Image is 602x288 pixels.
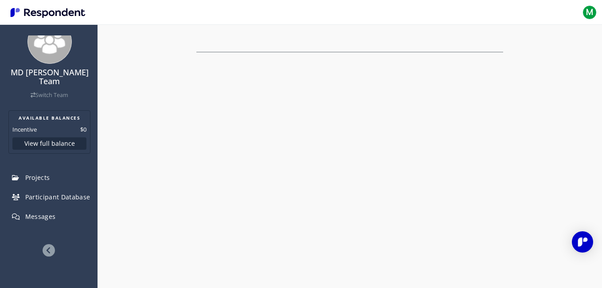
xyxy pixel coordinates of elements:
[12,137,86,150] button: View full balance
[12,125,37,134] dt: Incentive
[27,19,72,64] img: team_avatar_256.png
[7,5,89,20] img: Respondent
[25,212,56,221] span: Messages
[572,231,593,253] div: Open Intercom Messenger
[12,114,86,121] h2: AVAILABLE BALANCES
[31,91,68,99] a: Switch Team
[80,125,86,134] dd: $0
[25,193,90,201] span: Participant Database
[8,110,90,154] section: Balance summary
[25,173,50,182] span: Projects
[582,5,597,19] span: M
[6,68,93,86] h4: MD [PERSON_NAME] Team
[581,4,598,20] button: M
